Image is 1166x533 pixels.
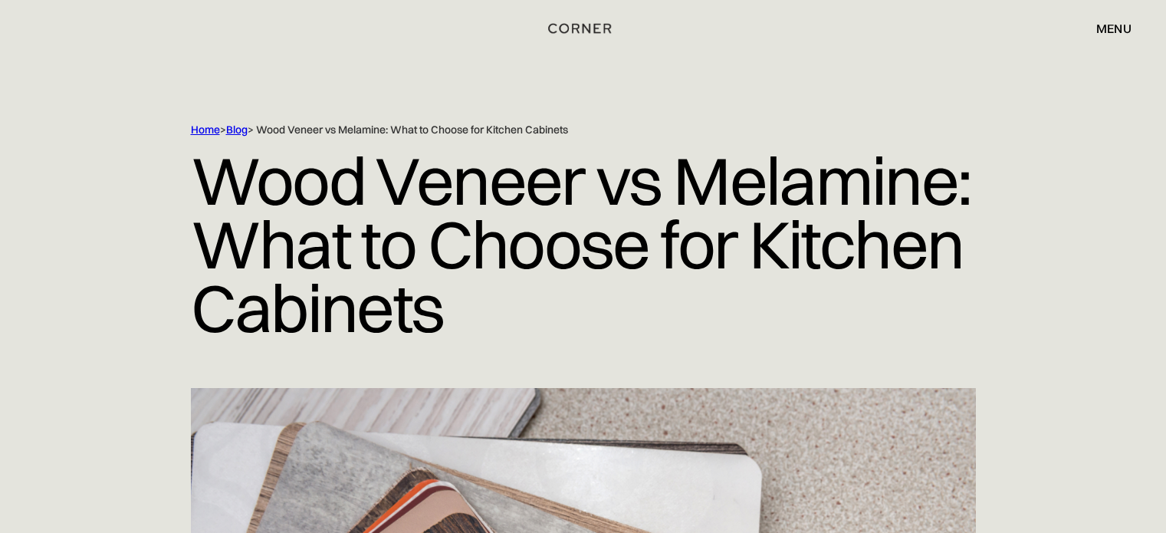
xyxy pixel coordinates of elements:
[1096,22,1132,35] div: menu
[226,123,248,137] a: Blog
[191,123,220,137] a: Home
[191,123,911,137] div: > > Wood Veneer vs Melamine: What to Choose for Kitchen Cabinets
[543,18,622,38] a: home
[191,137,976,351] h1: Wood Veneer vs Melamine: What to Choose for Kitchen Cabinets
[1081,15,1132,41] div: menu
